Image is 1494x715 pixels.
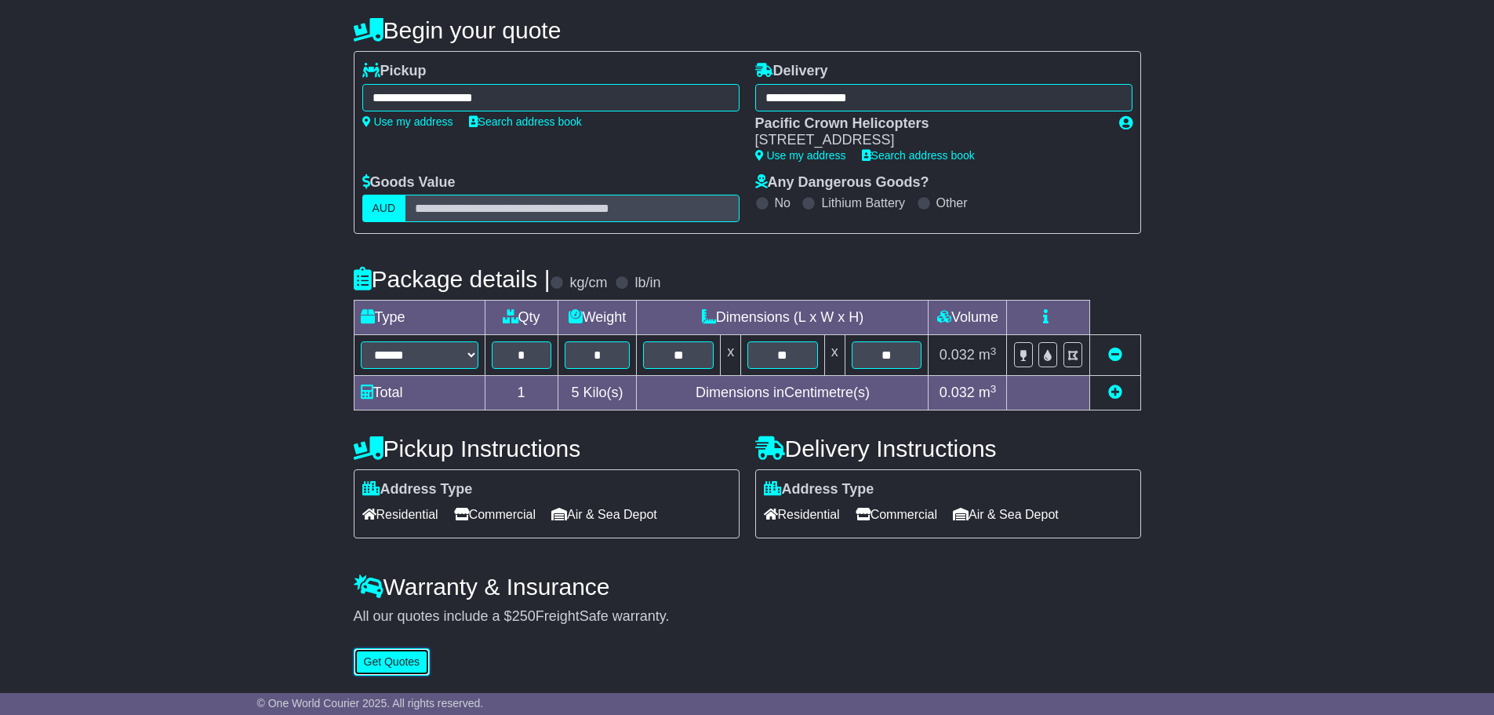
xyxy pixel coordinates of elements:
span: © One World Courier 2025. All rights reserved. [257,697,484,710]
a: Add new item [1108,385,1122,400]
span: Commercial [856,502,937,527]
td: 1 [485,376,558,410]
label: lb/in [634,275,660,292]
label: Address Type [362,481,473,498]
td: Total [354,376,485,410]
a: Search address book [862,149,975,162]
label: AUD [362,195,406,222]
td: Kilo(s) [558,376,637,410]
sup: 3 [991,383,997,395]
button: Get Quotes [354,648,431,676]
h4: Package details | [354,266,551,292]
span: Air & Sea Depot [953,502,1059,527]
label: Lithium Battery [821,195,905,210]
a: Search address book [469,115,582,128]
td: Dimensions (L x W x H) [637,301,929,335]
label: Any Dangerous Goods? [755,174,929,192]
div: Pacific Crown Helicopters [755,115,1103,133]
td: x [721,335,741,376]
td: Qty [485,301,558,335]
label: Pickup [362,63,427,80]
span: Residential [362,502,438,527]
label: Delivery [755,63,828,80]
h4: Begin your quote [354,17,1141,43]
span: 250 [512,608,536,624]
label: Other [936,195,968,210]
label: Goods Value [362,174,456,192]
a: Use my address [362,115,453,128]
h4: Pickup Instructions [354,436,740,461]
span: m [979,385,997,400]
h4: Warranty & Insurance [354,574,1141,600]
sup: 3 [991,345,997,357]
span: 0.032 [940,385,975,400]
h4: Delivery Instructions [755,436,1141,461]
span: m [979,347,997,363]
span: 5 [571,385,579,400]
div: All our quotes include a $ FreightSafe warranty. [354,608,1141,626]
span: 0.032 [940,347,975,363]
a: Use my address [755,149,846,162]
td: Type [354,301,485,335]
label: No [775,195,791,210]
label: kg/cm [569,275,607,292]
label: Address Type [764,481,874,498]
td: Dimensions in Centimetre(s) [637,376,929,410]
td: x [824,335,845,376]
td: Volume [929,301,1007,335]
span: Residential [764,502,840,527]
div: [STREET_ADDRESS] [755,132,1103,149]
span: Commercial [454,502,536,527]
td: Weight [558,301,637,335]
span: Air & Sea Depot [551,502,657,527]
a: Remove this item [1108,347,1122,363]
